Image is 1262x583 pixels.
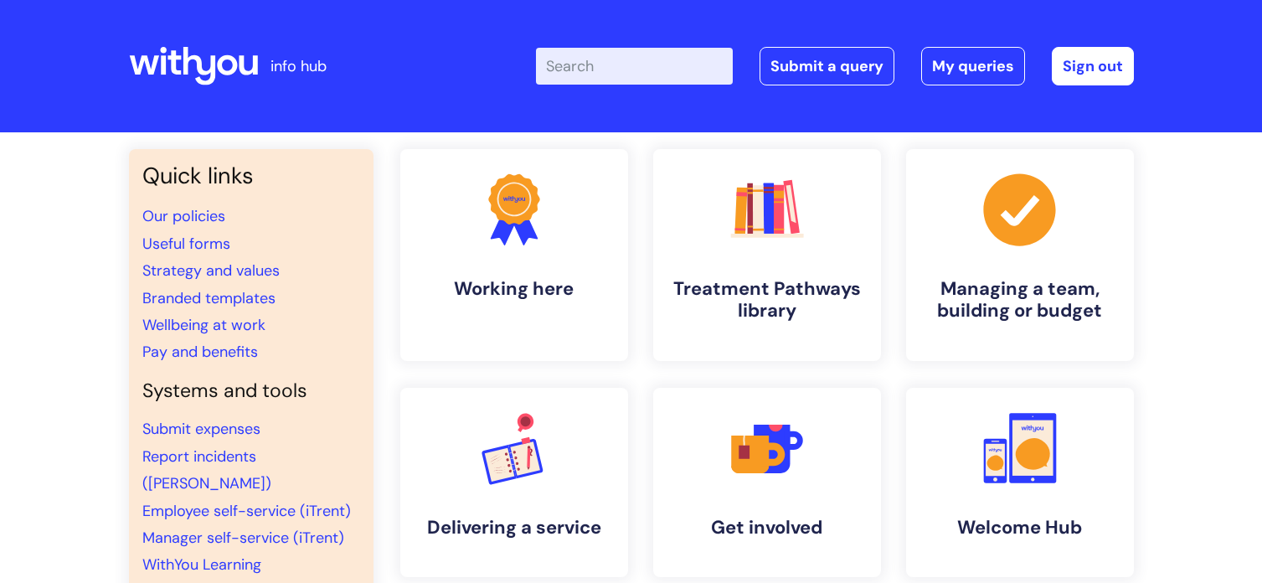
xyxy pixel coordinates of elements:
a: Employee self-service (iTrent) [142,501,351,521]
a: Manager self-service (iTrent) [142,528,344,548]
div: | - [536,47,1134,85]
a: Branded templates [142,288,276,308]
a: Wellbeing at work [142,315,265,335]
h4: Treatment Pathways library [667,278,868,322]
h4: Managing a team, building or budget [919,278,1120,322]
p: info hub [270,53,327,80]
h4: Working here [414,278,615,300]
a: Report incidents ([PERSON_NAME]) [142,446,271,493]
a: Strategy and values [142,261,280,281]
a: Pay and benefits [142,342,258,362]
a: Submit a query [760,47,894,85]
a: Welcome Hub [906,388,1134,577]
a: Submit expenses [142,419,260,439]
h4: Get involved [667,517,868,539]
a: Working here [400,149,628,361]
a: Delivering a service [400,388,628,577]
a: Managing a team, building or budget [906,149,1134,361]
a: Sign out [1052,47,1134,85]
a: Our policies [142,206,225,226]
a: Get involved [653,388,881,577]
a: WithYou Learning [142,555,261,575]
a: My queries [921,47,1025,85]
h4: Welcome Hub [919,517,1120,539]
a: Treatment Pathways library [653,149,881,361]
a: Useful forms [142,234,230,254]
input: Search [536,48,733,85]
h4: Systems and tools [142,379,360,403]
h4: Delivering a service [414,517,615,539]
h3: Quick links [142,163,360,189]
